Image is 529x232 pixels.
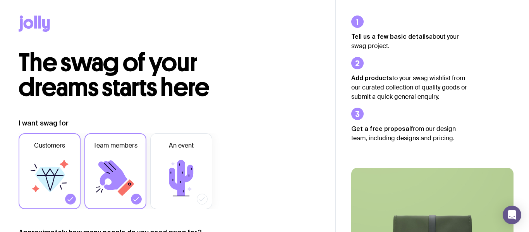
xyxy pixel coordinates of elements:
p: about your swag project. [351,32,467,51]
span: Team members [93,141,137,150]
span: An event [169,141,194,150]
p: from our design team, including designs and pricing. [351,124,467,143]
span: The swag of your dreams starts here [19,47,210,103]
div: Open Intercom Messenger [503,206,521,224]
span: Customers [34,141,65,150]
strong: Add products [351,74,392,81]
strong: Get a free proposal [351,125,411,132]
label: I want swag for [19,119,69,128]
strong: Tell us a few basic details [351,33,429,40]
p: to your swag wishlist from our curated collection of quality goods or submit a quick general enqu... [351,73,467,101]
